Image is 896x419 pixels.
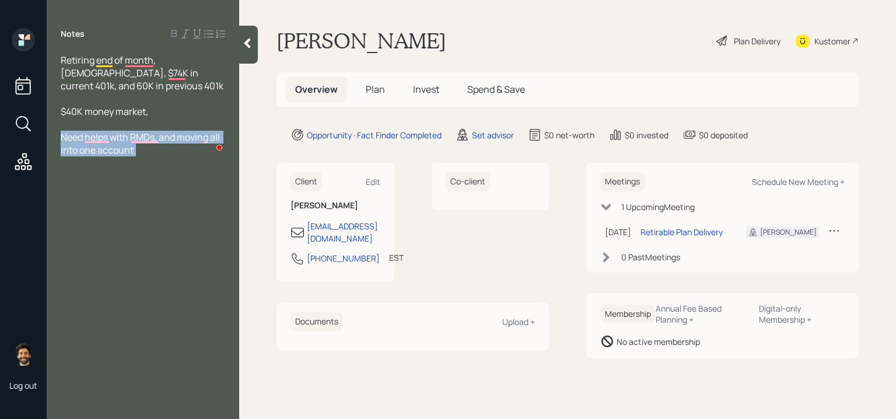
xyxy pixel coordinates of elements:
[446,172,490,191] h6: Co-client
[295,83,338,96] span: Overview
[389,252,404,264] div: EST
[656,303,750,325] div: Annual Fee Based Planning +
[759,303,845,325] div: Digital-only Membership +
[61,54,225,156] div: To enrich screen reader interactions, please activate Accessibility in Grammarly extension settings
[307,129,442,141] div: Opportunity · Fact Finder Completed
[699,129,748,141] div: $0 deposited
[472,129,514,141] div: Set advisor
[502,316,535,327] div: Upload +
[734,35,780,47] div: Plan Delivery
[621,201,695,213] div: 1 Upcoming Meeting
[9,380,37,391] div: Log out
[617,336,700,348] div: No active membership
[605,226,631,238] div: [DATE]
[12,343,35,366] img: eric-schwartz-headshot.png
[307,252,380,264] div: [PHONE_NUMBER]
[307,220,380,245] div: [EMAIL_ADDRESS][DOMAIN_NAME]
[290,172,322,191] h6: Client
[621,251,680,263] div: 0 Past Meeting s
[366,83,385,96] span: Plan
[290,312,343,331] h6: Documents
[61,28,85,40] label: Notes
[600,305,656,324] h6: Membership
[290,201,380,211] h6: [PERSON_NAME]
[544,129,594,141] div: $0 net-worth
[640,226,723,238] div: Retirable Plan Delivery
[814,35,850,47] div: Kustomer
[61,105,148,118] span: $40K money market,
[366,176,380,187] div: Edit
[760,227,817,238] div: [PERSON_NAME]
[413,83,439,96] span: Invest
[61,54,223,92] span: Retiring end of month, [DEMOGRAPHIC_DATA], $74K in current 401k, and 60K in previous 401k
[600,172,645,191] h6: Meetings
[61,131,222,156] span: Need helps with RMDs, and moving all into one account.
[752,176,845,187] div: Schedule New Meeting +
[276,28,446,54] h1: [PERSON_NAME]
[625,129,668,141] div: $0 invested
[467,83,525,96] span: Spend & Save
